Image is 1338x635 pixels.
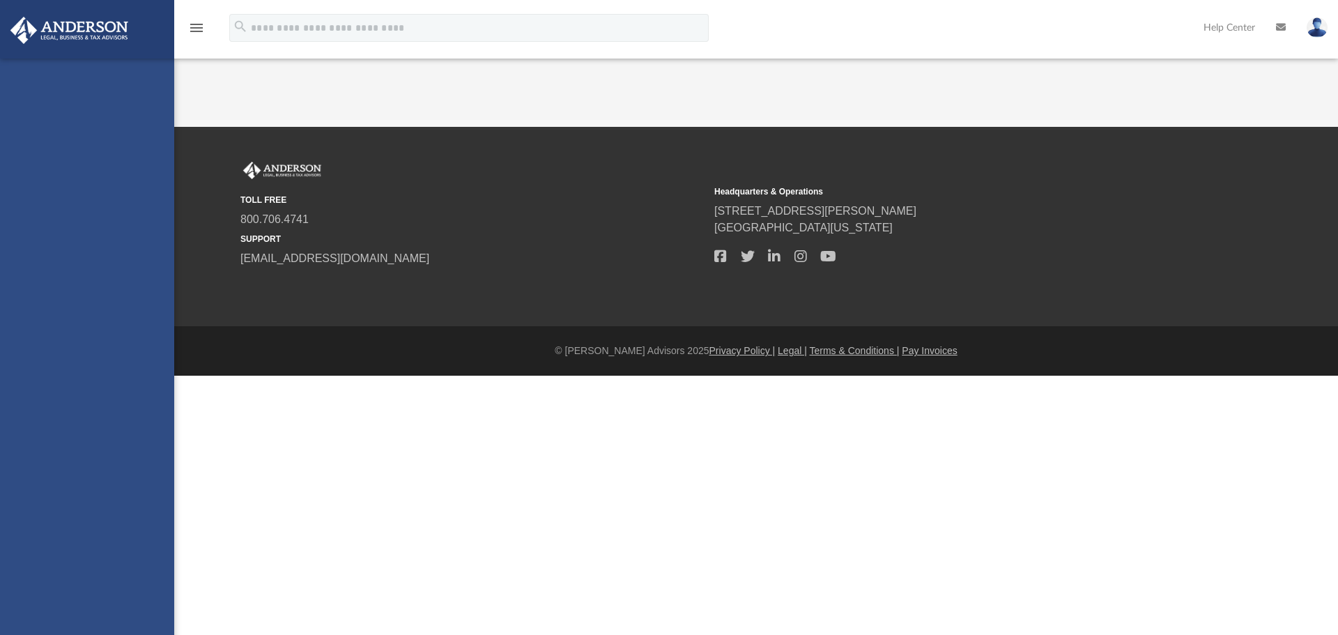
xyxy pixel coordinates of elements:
a: [STREET_ADDRESS][PERSON_NAME] [714,205,916,217]
a: Pay Invoices [902,345,957,356]
small: Headquarters & Operations [714,185,1178,198]
small: SUPPORT [240,233,705,245]
div: © [PERSON_NAME] Advisors 2025 [174,344,1338,358]
a: Privacy Policy | [709,345,776,356]
img: Anderson Advisors Platinum Portal [6,17,132,44]
a: Terms & Conditions | [810,345,900,356]
img: User Pic [1307,17,1328,38]
i: search [233,19,248,34]
a: menu [188,26,205,36]
a: Legal | [778,345,807,356]
a: 800.706.4741 [240,213,309,225]
img: Anderson Advisors Platinum Portal [240,162,324,180]
a: [EMAIL_ADDRESS][DOMAIN_NAME] [240,252,429,264]
i: menu [188,20,205,36]
a: [GEOGRAPHIC_DATA][US_STATE] [714,222,893,234]
small: TOLL FREE [240,194,705,206]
